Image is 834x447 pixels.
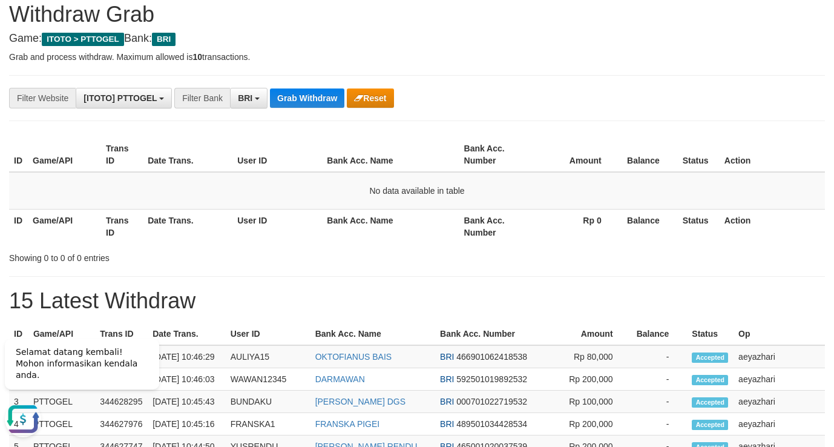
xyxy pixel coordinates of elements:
[226,323,310,345] th: User ID
[456,397,527,406] span: Copy 000701022719532 to clipboard
[226,368,310,391] td: WAWAN12345
[28,323,95,345] th: Game/API
[734,413,825,435] td: aeyazhari
[16,19,137,51] span: Selamat datang kembali! Mohon informasikan kendala anda.
[620,137,678,172] th: Balance
[174,88,230,108] div: Filter Bank
[101,209,143,243] th: Trans ID
[238,93,252,103] span: BRI
[84,93,157,103] span: [ITOTO] PTTOGEL
[226,413,310,435] td: FRANSKA1
[9,289,825,313] h1: 15 Latest Withdraw
[148,413,226,435] td: [DATE] 10:45:16
[148,345,226,368] td: [DATE] 10:46:29
[315,419,380,429] a: FRANSKA PIGEI
[9,323,28,345] th: ID
[148,368,226,391] td: [DATE] 10:46:03
[315,374,365,384] a: DARMAWAN
[734,323,825,345] th: Op
[459,209,533,243] th: Bank Acc. Number
[9,137,28,172] th: ID
[347,88,393,108] button: Reset
[440,352,454,362] span: BRI
[692,420,728,430] span: Accepted
[692,375,728,385] span: Accepted
[551,345,631,368] td: Rp 80,000
[28,137,101,172] th: Game/API
[28,209,101,243] th: Game/API
[678,137,720,172] th: Status
[440,374,454,384] span: BRI
[734,345,825,368] td: aeyazhari
[148,391,226,413] td: [DATE] 10:45:43
[435,323,551,345] th: Bank Acc. Number
[440,419,454,429] span: BRI
[459,137,533,172] th: Bank Acc. Number
[9,172,825,210] td: No data available in table
[226,345,310,368] td: AULIYA15
[456,419,527,429] span: Copy 489501034428534 to clipboard
[631,391,688,413] td: -
[230,88,268,108] button: BRI
[315,397,406,406] a: [PERSON_NAME] DGS
[9,88,76,108] div: Filter Website
[551,391,631,413] td: Rp 100,000
[456,374,527,384] span: Copy 592501019892532 to clipboard
[9,33,825,45] h4: Game: Bank:
[734,391,825,413] td: aeyazhari
[533,209,620,243] th: Rp 0
[315,352,392,362] a: OKTOFIANUS BAIS
[9,247,338,264] div: Showing 0 to 0 of 0 entries
[631,368,688,391] td: -
[42,33,124,46] span: ITOTO > PTTOGEL
[720,137,825,172] th: Action
[9,2,825,27] h1: Withdraw Grab
[9,209,28,243] th: ID
[692,397,728,408] span: Accepted
[226,391,310,413] td: BUNDAKU
[95,323,148,345] th: Trans ID
[620,209,678,243] th: Balance
[9,51,825,63] p: Grab and process withdraw. Maximum allowed is transactions.
[678,209,720,243] th: Status
[734,368,825,391] td: aeyazhari
[551,413,631,435] td: Rp 200,000
[192,52,202,62] strong: 10
[152,33,176,46] span: BRI
[310,323,435,345] th: Bank Acc. Name
[148,323,226,345] th: Date Trans.
[101,137,143,172] th: Trans ID
[551,323,631,345] th: Amount
[440,397,454,406] span: BRI
[631,345,688,368] td: -
[631,413,688,435] td: -
[687,323,734,345] th: Status
[232,137,322,172] th: User ID
[270,88,344,108] button: Grab Withdraw
[322,209,459,243] th: Bank Acc. Name
[5,73,41,109] button: Open LiveChat chat widget
[631,323,688,345] th: Balance
[143,137,232,172] th: Date Trans.
[551,368,631,391] td: Rp 200,000
[143,209,232,243] th: Date Trans.
[692,353,728,363] span: Accepted
[322,137,459,172] th: Bank Acc. Name
[533,137,620,172] th: Amount
[76,88,172,108] button: [ITOTO] PTTOGEL
[232,209,322,243] th: User ID
[456,352,527,362] span: Copy 466901062418538 to clipboard
[720,209,825,243] th: Action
